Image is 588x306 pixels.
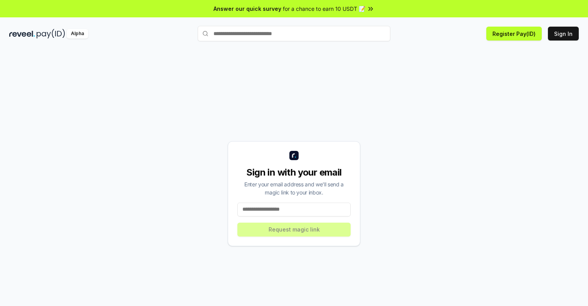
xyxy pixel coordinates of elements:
img: pay_id [37,29,65,39]
div: Enter your email address and we’ll send a magic link to your inbox. [237,180,351,196]
span: Answer our quick survey [213,5,281,13]
div: Sign in with your email [237,166,351,179]
button: Sign In [548,27,579,41]
span: for a chance to earn 10 USDT 📝 [283,5,365,13]
button: Register Pay(ID) [486,27,542,41]
img: logo_small [289,151,299,160]
img: reveel_dark [9,29,35,39]
div: Alpha [67,29,88,39]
